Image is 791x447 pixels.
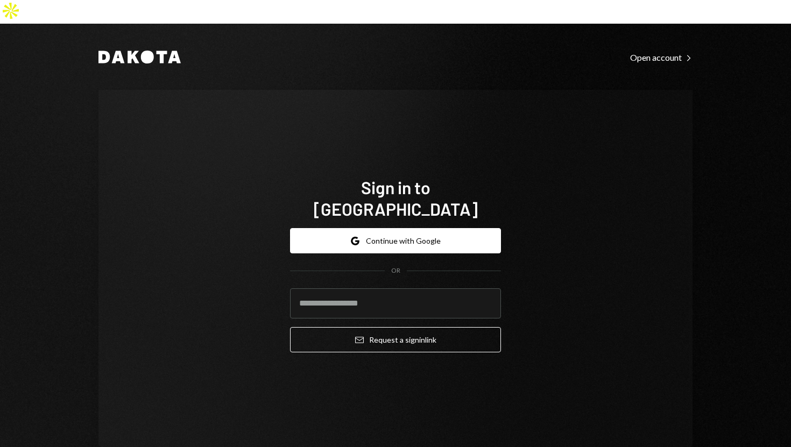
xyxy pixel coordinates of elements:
[391,266,400,275] div: OR
[290,228,501,253] button: Continue with Google
[630,52,693,63] div: Open account
[290,327,501,352] button: Request a signinlink
[630,51,693,63] a: Open account
[290,176,501,219] h1: Sign in to [GEOGRAPHIC_DATA]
